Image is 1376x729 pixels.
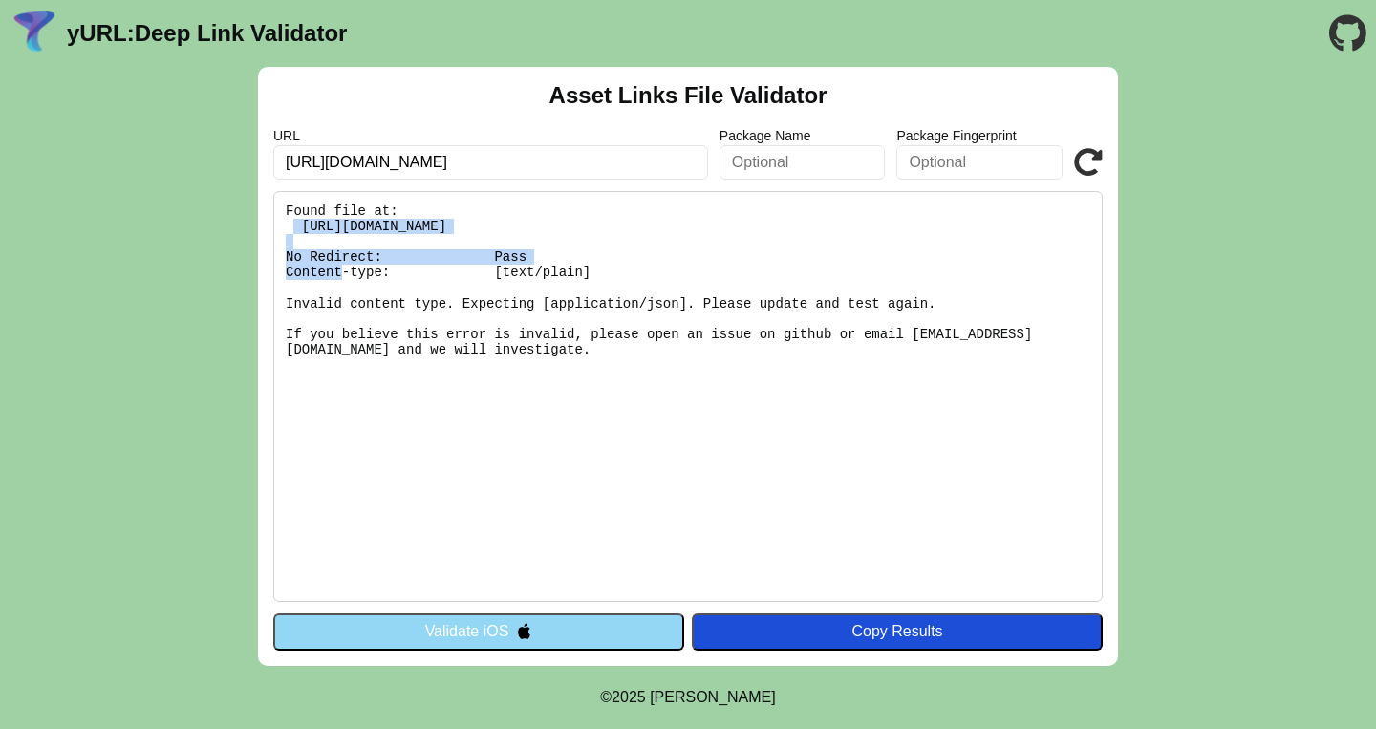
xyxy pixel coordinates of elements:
[273,145,708,180] input: Required
[516,623,532,639] img: appleIcon.svg
[273,191,1103,602] pre: Found file at: [URL][DOMAIN_NAME] No Redirect: Pass Content-type: [text/plain] Invalid content ty...
[650,689,776,705] a: Michael Ibragimchayev's Personal Site
[600,666,775,729] footer: ©
[10,9,59,58] img: yURL Logo
[896,128,1063,143] label: Package Fingerprint
[273,613,684,650] button: Validate iOS
[720,128,886,143] label: Package Name
[549,82,828,109] h2: Asset Links File Validator
[67,20,347,47] a: yURL:Deep Link Validator
[273,128,708,143] label: URL
[720,145,886,180] input: Optional
[612,689,646,705] span: 2025
[896,145,1063,180] input: Optional
[701,623,1093,640] div: Copy Results
[692,613,1103,650] button: Copy Results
